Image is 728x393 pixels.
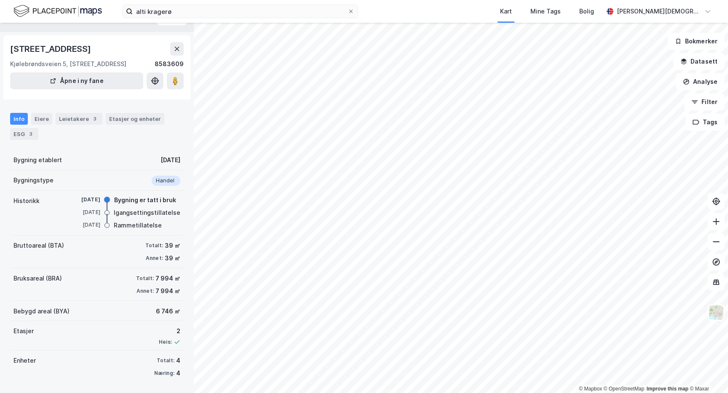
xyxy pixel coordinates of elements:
img: Z [708,305,724,321]
button: Analyse [676,73,725,90]
div: [PERSON_NAME][DEMOGRAPHIC_DATA] [617,6,701,16]
div: Kontrollprogram for chat [686,353,728,393]
a: OpenStreetMap [604,386,645,392]
div: 2 [159,326,180,336]
div: 3 [27,130,35,138]
a: Improve this map [647,386,688,392]
div: Bruksareal (BRA) [13,273,62,283]
div: Heis: [159,339,172,345]
div: 39 ㎡ [165,241,180,251]
div: Kart [500,6,512,16]
div: Bebygd areal (BYA) [13,306,70,316]
div: 7 994 ㎡ [155,273,180,283]
div: Igangsettingstillatelse [114,208,180,218]
div: Bruttoareal (BTA) [13,241,64,251]
button: Åpne i ny fane [10,72,143,89]
div: 4 [176,356,180,366]
button: Bokmerker [668,33,725,50]
div: Annet: [146,255,163,262]
div: Enheter [13,356,36,366]
div: Bygning er tatt i bruk [114,195,176,205]
div: Totalt: [145,242,163,249]
iframe: Chat Widget [686,353,728,393]
div: [DATE] [67,196,100,203]
div: Rammetillatelse [114,220,162,230]
input: Søk på adresse, matrikkel, gårdeiere, leietakere eller personer [133,5,348,18]
div: Bolig [579,6,594,16]
div: Bygning etablert [13,155,62,165]
div: Næring: [154,370,174,377]
div: 8583609 [155,59,184,69]
div: 7 994 ㎡ [155,286,180,296]
div: 3 [91,115,99,123]
div: 6 746 ㎡ [156,306,180,316]
div: Annet: [136,288,154,294]
div: ESG [10,128,38,140]
div: Etasjer [13,326,34,336]
div: [DATE] [67,221,100,229]
div: [STREET_ADDRESS] [10,42,93,56]
div: Bygningstype [13,175,54,185]
button: Datasett [673,53,725,70]
div: [DATE] [161,155,180,165]
div: Totalt: [157,357,174,364]
button: Filter [684,94,725,110]
div: Leietakere [56,113,102,125]
div: Eiere [31,113,52,125]
div: [DATE] [67,209,100,216]
a: Mapbox [579,386,602,392]
div: 39 ㎡ [165,253,180,263]
div: Etasjer og enheter [109,115,161,123]
div: Historikk [13,196,40,206]
div: Kjølebrøndsveien 5, [STREET_ADDRESS] [10,59,126,69]
div: Info [10,113,28,125]
div: 4 [176,368,180,378]
button: Tags [685,114,725,131]
div: Totalt: [136,275,154,282]
div: Mine Tags [530,6,561,16]
img: logo.f888ab2527a4732fd821a326f86c7f29.svg [13,4,102,19]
